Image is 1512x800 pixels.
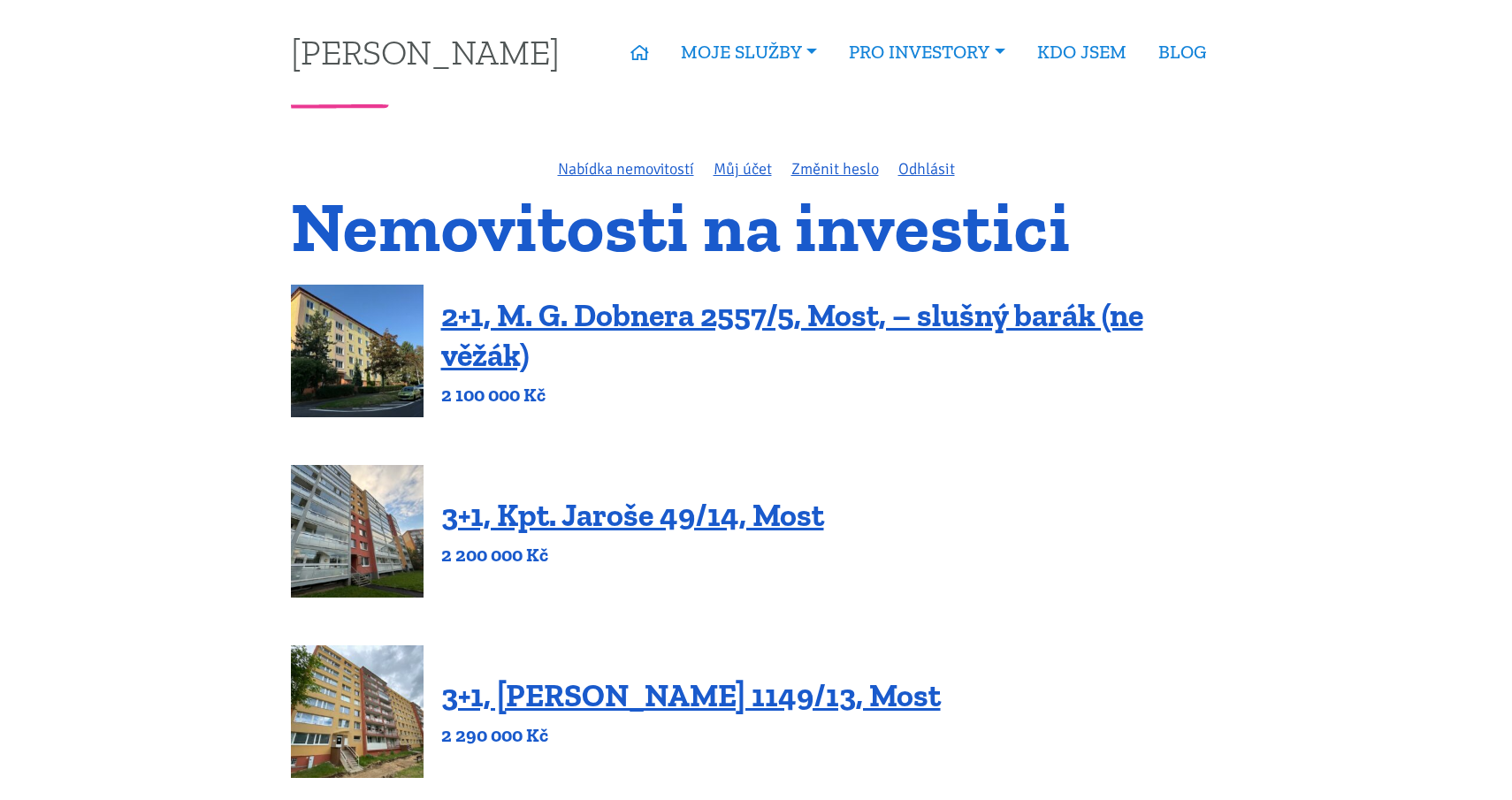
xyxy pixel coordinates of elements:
[441,296,1143,374] a: 2+1, M. G. Dobnera 2557/5, Most, – slušný barák (ne věžák)
[898,159,955,179] a: Odhlásit
[441,496,824,534] a: 3+1, Kpt. Jaroše 49/14, Most
[441,723,941,748] p: 2 290 000 Kč
[291,197,1222,256] h1: Nemovitosti na investici
[441,383,1222,408] p: 2 100 000 Kč
[441,676,941,714] a: 3+1, [PERSON_NAME] 1149/13, Most
[558,159,694,179] a: Nabídka nemovitostí
[441,543,824,568] p: 2 200 000 Kč
[1021,32,1142,72] a: KDO JSEM
[1142,32,1222,72] a: BLOG
[791,159,879,179] a: Změnit heslo
[291,34,560,69] a: [PERSON_NAME]
[833,32,1020,72] a: PRO INVESTORY
[714,159,772,179] a: Můj účet
[665,32,833,72] a: MOJE SLUŽBY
